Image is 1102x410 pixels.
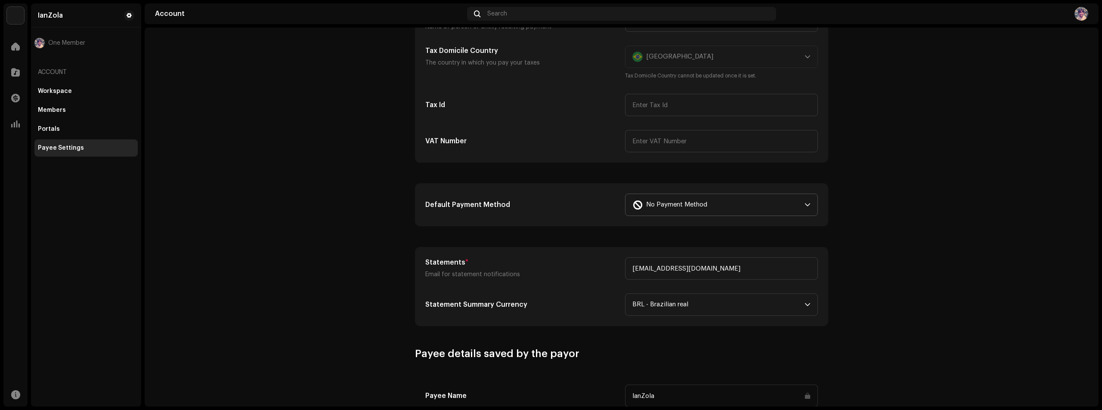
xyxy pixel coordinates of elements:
[805,194,811,216] div: dropdown trigger
[625,130,818,152] input: Enter VAT Number
[625,71,818,80] small: Tax Domicile Country cannot be updated once it is set.
[34,139,138,157] re-m-nav-item: Payee Settings
[425,299,618,310] h5: Statement Summary Currency
[34,38,45,48] img: f46cd9cf-73ae-43b3-bbef-f67837a28036
[34,83,138,100] re-m-nav-item: Workspace
[625,94,818,116] input: Enter Tax Id
[155,10,464,17] div: Account
[425,136,618,146] h5: VAT Number
[425,200,618,210] h5: Default Payment Method
[632,194,805,216] span: No Payment Method
[805,294,811,315] div: dropdown trigger
[1074,7,1088,21] img: f46cd9cf-73ae-43b3-bbef-f67837a28036
[38,145,84,151] div: Payee Settings
[425,391,618,401] h5: Payee Name
[38,107,66,114] div: Members
[632,294,805,315] span: BRL - Brazilian real
[38,88,72,95] div: Workspace
[34,62,138,83] re-a-nav-header: Account
[625,257,818,280] input: Enter email
[48,40,85,46] span: One Member
[425,46,618,56] h5: Tax Domicile Country
[425,58,618,68] p: The country in which you pay your taxes
[38,126,60,133] div: Portals
[7,7,24,24] img: de0d2825-999c-4937-b35a-9adca56ee094
[425,257,618,268] h5: Statements
[34,102,138,119] re-m-nav-item: Members
[487,10,507,17] span: Search
[34,120,138,138] re-m-nav-item: Portals
[646,194,707,216] span: No Payment Method
[425,269,618,280] p: Email for statement notifications
[425,100,618,110] h5: Tax Id
[38,12,63,19] div: IanZola
[415,347,828,361] h3: Payee details saved by the payor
